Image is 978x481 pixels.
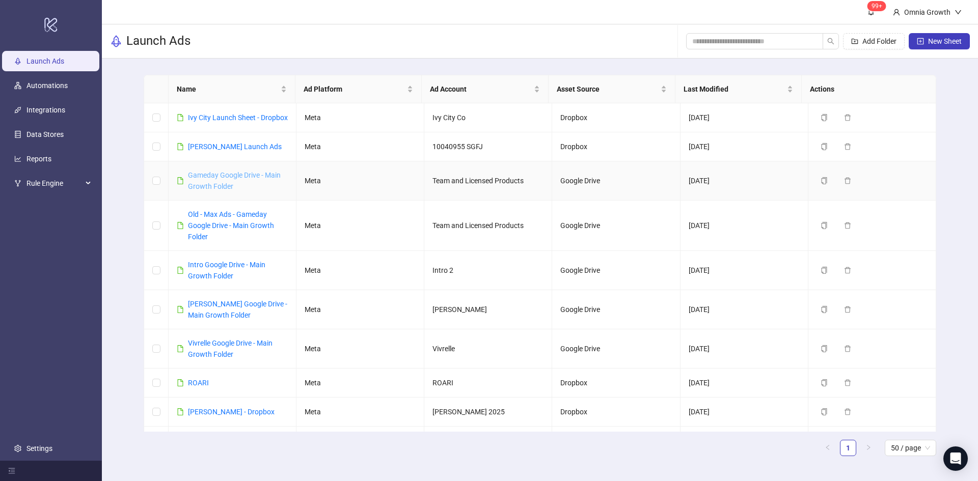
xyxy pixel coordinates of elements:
[802,75,929,103] th: Actions
[844,345,851,352] span: delete
[296,201,424,251] td: Meta
[296,251,424,290] td: Meta
[844,143,851,150] span: delete
[684,83,785,95] span: Last Modified
[681,369,808,398] td: [DATE]
[557,83,659,95] span: Asset Source
[844,114,851,121] span: delete
[820,440,836,456] button: left
[424,201,552,251] td: Team and Licensed Products
[177,222,184,229] span: file
[552,132,680,161] td: Dropbox
[177,267,184,274] span: file
[867,1,886,11] sup: 108
[844,379,851,386] span: delete
[296,369,424,398] td: Meta
[928,37,962,45] span: New Sheet
[188,300,287,319] a: [PERSON_NAME] Google Drive - Main Growth Folder
[424,329,552,369] td: Vivrelle
[681,427,808,466] td: [DATE]
[681,132,808,161] td: [DATE]
[424,290,552,329] td: [PERSON_NAME]
[188,171,281,190] a: Gameday Google Drive - Main Growth Folder
[821,222,828,229] span: copy
[26,106,65,114] a: Integrations
[867,8,875,15] span: bell
[891,440,930,456] span: 50 / page
[296,290,424,329] td: Meta
[851,38,858,45] span: folder-add
[552,427,680,466] td: Google Drive
[843,33,905,49] button: Add Folder
[177,143,184,150] span: file
[681,329,808,369] td: [DATE]
[422,75,549,103] th: Ad Account
[552,251,680,290] td: Google Drive
[840,440,856,456] a: 1
[865,444,872,450] span: right
[840,440,856,456] li: 1
[681,251,808,290] td: [DATE]
[424,161,552,201] td: Team and Licensed Products
[844,177,851,184] span: delete
[821,379,828,386] span: copy
[188,408,275,416] a: [PERSON_NAME] - Dropbox
[26,81,68,90] a: Automations
[552,161,680,201] td: Google Drive
[126,33,191,49] h3: Launch Ads
[424,398,552,427] td: [PERSON_NAME] 2025
[821,177,828,184] span: copy
[821,267,828,274] span: copy
[549,75,675,103] th: Asset Source
[188,114,288,122] a: Ivy City Launch Sheet - Dropbox
[821,306,828,313] span: copy
[681,290,808,329] td: [DATE]
[681,161,808,201] td: [DATE]
[675,75,802,103] th: Last Modified
[188,379,209,387] a: ROARI
[296,161,424,201] td: Meta
[188,210,274,241] a: Old - Max Ads - Gameday Google Drive - Main Growth Folder
[177,408,184,415] span: file
[844,267,851,274] span: delete
[296,132,424,161] td: Meta
[552,290,680,329] td: Google Drive
[424,369,552,398] td: ROARI
[26,130,64,138] a: Data Stores
[862,37,896,45] span: Add Folder
[26,173,83,193] span: Rule Engine
[177,114,184,121] span: file
[893,9,900,16] span: user
[885,440,936,456] div: Page Size
[820,440,836,456] li: Previous Page
[296,329,424,369] td: Meta
[188,143,282,151] a: [PERSON_NAME] Launch Ads
[552,329,680,369] td: Google Drive
[424,132,552,161] td: 10040955 SGFJ
[681,103,808,132] td: [DATE]
[430,83,532,95] span: Ad Account
[844,408,851,415] span: delete
[424,251,552,290] td: Intro 2
[169,75,295,103] th: Name
[14,180,21,187] span: fork
[177,306,184,313] span: file
[296,398,424,427] td: Meta
[821,345,828,352] span: copy
[177,345,184,352] span: file
[424,427,552,466] td: 10040955 SGFJ
[917,38,924,45] span: plus-square
[943,446,968,471] div: Open Intercom Messenger
[188,261,265,280] a: Intro Google Drive - Main Growth Folder
[188,339,273,358] a: Vivrelle Google Drive - Main Growth Folder
[424,103,552,132] td: Ivy City Co
[552,398,680,427] td: Dropbox
[681,201,808,251] td: [DATE]
[681,398,808,427] td: [DATE]
[821,114,828,121] span: copy
[825,444,831,450] span: left
[296,103,424,132] td: Meta
[8,467,15,474] span: menu-fold
[860,440,877,456] li: Next Page
[827,38,834,45] span: search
